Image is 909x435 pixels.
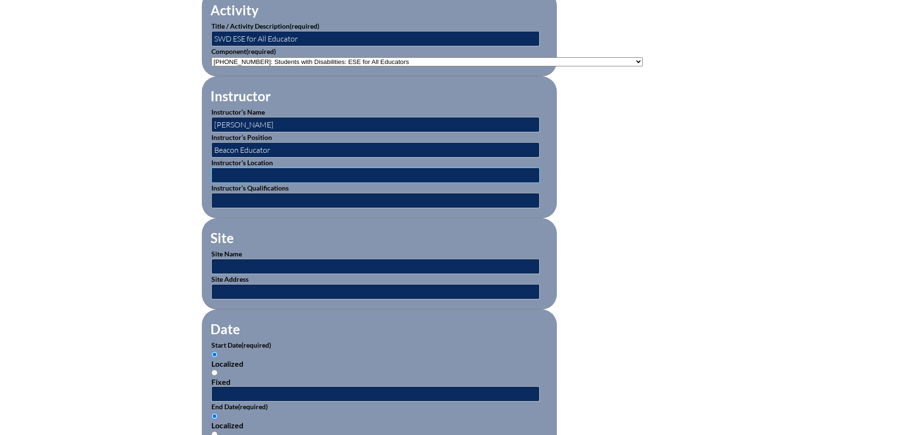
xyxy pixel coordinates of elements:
[211,403,268,411] label: End Date
[211,275,249,283] label: Site Address
[211,133,272,141] label: Instructor’s Position
[211,359,547,368] div: Localized
[211,370,218,376] input: Fixed
[211,22,319,30] label: Title / Activity Description
[211,184,289,192] label: Instructor’s Qualifications
[209,88,272,104] legend: Instructor
[211,377,547,386] div: Fixed
[246,47,276,55] span: (required)
[211,341,271,349] label: Start Date
[241,341,271,349] span: (required)
[211,421,547,430] div: Localized
[211,159,273,167] label: Instructor’s Location
[211,108,265,116] label: Instructor’s Name
[211,250,242,258] label: Site Name
[211,47,276,55] label: Component
[238,403,268,411] span: (required)
[209,230,235,246] legend: Site
[211,57,643,66] select: activity_component[data][]
[211,413,218,419] input: Localized
[209,2,260,18] legend: Activity
[290,22,319,30] span: (required)
[211,351,218,358] input: Localized
[209,321,241,337] legend: Date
